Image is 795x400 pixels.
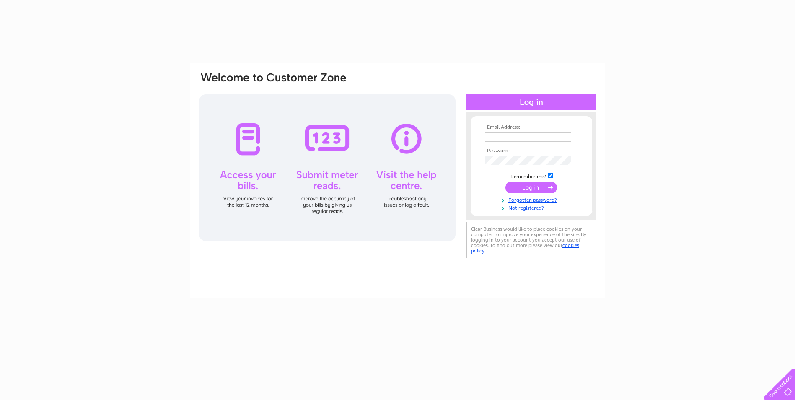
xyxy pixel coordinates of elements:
[505,182,557,193] input: Submit
[483,148,580,154] th: Password:
[483,125,580,130] th: Email Address:
[466,222,596,258] div: Clear Business would like to place cookies on your computer to improve your experience of the sit...
[485,195,580,203] a: Forgotten password?
[483,171,580,180] td: Remember me?
[485,203,580,211] a: Not registered?
[471,242,579,254] a: cookies policy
